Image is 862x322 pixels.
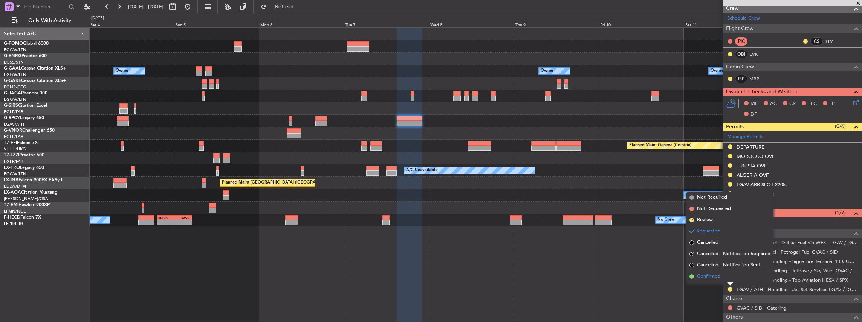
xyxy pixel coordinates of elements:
div: Sat 4 [89,21,174,27]
div: MOROCCO OVF [737,153,775,159]
span: G-GAAL [4,66,21,71]
div: LGAV PPR 2205z [737,191,774,197]
span: T7-LZZI [4,153,19,158]
span: R [689,218,694,222]
a: LFPB/LBG [4,221,23,226]
span: Dispatch Checks and Weather [726,88,798,96]
span: T7-FFI [4,141,17,145]
span: G-SPCY [4,116,20,120]
div: LGAV ARR SLOT 2205z [737,181,788,188]
div: Add new [736,200,858,207]
span: LX-INB [4,178,18,182]
span: LX-AOA [4,190,21,195]
div: No Crew Antwerp ([GEOGRAPHIC_DATA]) [686,190,767,201]
a: G-FOMOGlobal 6000 [4,41,49,46]
a: G-SPCYLegacy 650 [4,116,44,120]
span: Confirmed [697,273,720,280]
span: Not Required [697,194,727,201]
div: No Crew [657,214,675,226]
a: T7-EMIHawker 900XP [4,203,50,207]
a: LGAV / ATH - Handling - Jet Set Services LGAV / [GEOGRAPHIC_DATA] [737,286,858,293]
span: FP [829,100,835,108]
span: G-VNOR [4,128,22,133]
span: Flight Crew [726,24,754,33]
span: Cabin Crew [726,63,754,71]
span: Crew [726,4,739,13]
span: (1/7) [835,209,846,217]
span: Others [726,313,743,322]
a: LX-TROLegacy 650 [4,166,44,170]
div: Mon 6 [259,21,344,27]
a: G-ENRGPraetor 600 [4,54,47,58]
a: EVK [749,51,766,58]
a: Schedule Crew [727,15,760,22]
a: EGSS/STN [4,59,24,65]
div: HEGN [157,216,174,220]
a: G-JAGAPhenom 300 [4,91,47,96]
a: EGLF/FAB [4,159,23,164]
a: LX-INBFalcon 900EX EASy II [4,178,63,182]
div: Planned Maint Geneva (Cointrin) [629,140,691,151]
a: GVAC / SID - Handling - Jetbase / Sky Valet GVAC / [PERSON_NAME] [737,267,858,274]
span: G-FOMO [4,41,23,46]
a: VHHH/HKG [4,146,26,152]
a: G-VNORChallenger 650 [4,128,55,133]
div: Sat 11 [684,21,769,27]
a: STV [825,38,842,45]
a: LGAV / ATH - Handling - Signature Terminal 1 EGGW / LTN [737,258,858,264]
a: EGGW/LTN [4,97,26,102]
span: (0/6) [835,122,846,130]
span: LX-TRO [4,166,20,170]
span: G-JAGA [4,91,21,96]
a: EGNR/CEG [4,84,26,90]
input: Trip Number [23,1,66,12]
div: - [157,220,174,225]
span: T7-EMI [4,203,18,207]
div: Thu 9 [514,21,599,27]
a: Manage Permits [727,133,764,141]
div: Planned Maint [GEOGRAPHIC_DATA] ([GEOGRAPHIC_DATA]) [222,177,341,188]
a: EGGW/LTN [4,47,26,53]
div: Tue 7 [344,21,429,27]
a: LFMN/NCE [4,208,26,214]
a: EGLF/FAB [4,109,23,115]
div: Sun 5 [174,21,259,27]
a: LGAV / ATH - Fuel - DeLux Fuel via WFS - LGAV / [GEOGRAPHIC_DATA] [737,239,858,246]
div: DEPARTURE [737,144,764,150]
button: Only With Activity [8,15,82,27]
a: [PERSON_NAME]/QSA [4,196,48,202]
a: G-GARECessna Citation XLS+ [4,79,66,83]
a: GVAC / SID - Catering [737,305,786,311]
span: MF [750,100,758,108]
span: Cancelled - Notification Sent [697,261,760,269]
span: Only With Activity [20,18,79,23]
span: R [689,252,694,256]
div: A/C Unavailable [406,165,437,176]
span: F-HECD [4,215,20,220]
span: Cancelled - Notification Required [697,250,770,258]
a: T7-FFIFalcon 7X [4,141,38,145]
div: - [174,220,191,225]
span: Refresh [269,4,300,9]
a: G-SIRSCitation Excel [4,103,47,108]
span: Cancelled [697,239,718,246]
div: [DATE] [91,15,104,21]
a: EGGW/LTN [4,72,26,77]
a: LGAV / ATH - Handling - Top Aviation HESX / SPX [737,277,848,283]
div: Wed 8 [429,21,514,27]
span: S [689,263,694,267]
a: G-GAALCessna Citation XLS+ [4,66,66,71]
div: ALGERIA OVF [737,172,769,178]
a: EDLW/DTM [4,184,26,189]
div: CS [810,37,823,46]
span: Review [697,216,713,224]
a: T7-LZZIPraetor 600 [4,153,44,158]
span: G-ENRG [4,54,21,58]
span: [DATE] - [DATE] [128,3,164,10]
span: Charter [726,295,744,303]
span: AC [770,100,777,108]
div: - - [749,38,766,45]
div: Fri 10 [599,21,684,27]
div: Owner [116,65,128,77]
div: ISP [735,75,747,83]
